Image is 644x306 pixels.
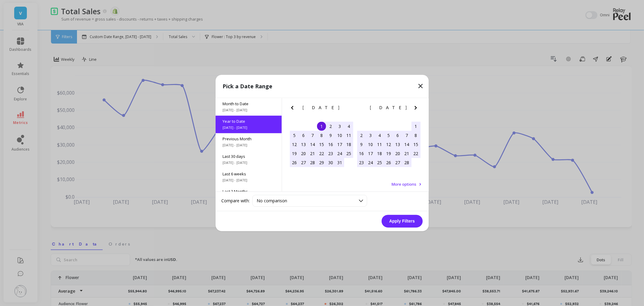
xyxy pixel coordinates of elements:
button: Previous Month [289,104,298,114]
div: Choose Thursday, January 9th, 2025 [326,131,335,140]
div: Choose Wednesday, January 8th, 2025 [317,131,326,140]
div: Choose Saturday, January 4th, 2025 [344,122,353,131]
div: Choose Wednesday, February 19th, 2025 [384,149,393,158]
div: Choose Thursday, January 2nd, 2025 [326,122,335,131]
div: Choose Wednesday, January 1st, 2025 [317,122,326,131]
span: No comparison [257,198,287,204]
span: Month to Date [223,101,274,107]
span: More options [392,182,417,187]
button: Next Month [412,104,422,114]
div: Choose Sunday, February 16th, 2025 [357,149,366,158]
span: [DATE] [370,106,408,110]
div: Choose Tuesday, January 14th, 2025 [308,140,317,149]
div: Choose Tuesday, February 11th, 2025 [375,140,384,149]
div: Choose Wednesday, January 29th, 2025 [317,158,326,167]
span: [DATE] - [DATE] [223,108,274,113]
div: Choose Sunday, January 5th, 2025 [290,131,299,140]
div: Choose Friday, January 10th, 2025 [335,131,344,140]
div: Choose Tuesday, January 21st, 2025 [308,149,317,158]
div: Choose Thursday, February 6th, 2025 [393,131,402,140]
div: Choose Wednesday, January 15th, 2025 [317,140,326,149]
div: Choose Saturday, January 25th, 2025 [344,149,353,158]
span: Previous Month [223,136,274,142]
div: Choose Friday, February 7th, 2025 [402,131,412,140]
div: Choose Wednesday, February 26th, 2025 [384,158,393,167]
div: Choose Saturday, February 8th, 2025 [412,131,421,140]
div: Choose Thursday, February 13th, 2025 [393,140,402,149]
button: Previous Month [356,104,365,114]
span: [DATE] - [DATE] [223,143,274,148]
div: Choose Wednesday, January 22nd, 2025 [317,149,326,158]
div: Choose Tuesday, February 18th, 2025 [375,149,384,158]
span: Last 6 weeks [223,171,274,177]
div: Choose Friday, February 28th, 2025 [402,158,412,167]
span: [DATE] [303,106,340,110]
div: Choose Friday, January 3rd, 2025 [335,122,344,131]
div: Choose Saturday, February 15th, 2025 [412,140,421,149]
div: Choose Monday, February 3rd, 2025 [366,131,375,140]
div: Choose Monday, January 6th, 2025 [299,131,308,140]
div: Choose Saturday, January 18th, 2025 [344,140,353,149]
div: Choose Thursday, January 23rd, 2025 [326,149,335,158]
div: Choose Friday, January 24th, 2025 [335,149,344,158]
div: Choose Sunday, February 23rd, 2025 [357,158,366,167]
div: Choose Tuesday, January 7th, 2025 [308,131,317,140]
div: Choose Monday, February 17th, 2025 [366,149,375,158]
div: Choose Monday, January 20th, 2025 [299,149,308,158]
div: Choose Friday, January 17th, 2025 [335,140,344,149]
span: Last 3 Months [223,189,274,194]
div: Choose Monday, January 27th, 2025 [299,158,308,167]
button: Apply Filters [382,215,423,228]
p: Pick a Date Range [223,82,273,91]
div: Choose Wednesday, February 12th, 2025 [384,140,393,149]
div: Choose Tuesday, February 4th, 2025 [375,131,384,140]
div: Choose Sunday, January 19th, 2025 [290,149,299,158]
div: Choose Sunday, January 26th, 2025 [290,158,299,167]
div: Choose Thursday, February 27th, 2025 [393,158,402,167]
span: [DATE] - [DATE] [223,178,274,183]
label: Compare with: [222,198,250,204]
button: Next Month [345,104,354,114]
div: Choose Tuesday, February 25th, 2025 [375,158,384,167]
div: Choose Saturday, January 11th, 2025 [344,131,353,140]
div: Choose Friday, January 31st, 2025 [335,158,344,167]
div: month 2025-01 [290,122,353,167]
div: Choose Wednesday, February 5th, 2025 [384,131,393,140]
div: Choose Tuesday, January 28th, 2025 [308,158,317,167]
span: Last 30 days [223,154,274,159]
div: Choose Sunday, January 12th, 2025 [290,140,299,149]
span: [DATE] - [DATE] [223,125,274,130]
div: Choose Sunday, February 2nd, 2025 [357,131,366,140]
span: [DATE] - [DATE] [223,161,274,165]
div: Choose Monday, January 13th, 2025 [299,140,308,149]
div: Choose Saturday, February 1st, 2025 [412,122,421,131]
div: month 2025-02 [357,122,421,167]
div: Choose Monday, February 24th, 2025 [366,158,375,167]
div: Choose Saturday, February 22nd, 2025 [412,149,421,158]
div: Choose Thursday, February 20th, 2025 [393,149,402,158]
div: Choose Friday, February 14th, 2025 [402,140,412,149]
div: Choose Sunday, February 9th, 2025 [357,140,366,149]
div: Choose Thursday, January 30th, 2025 [326,158,335,167]
span: Year to Date [223,119,274,124]
div: Choose Monday, February 10th, 2025 [366,140,375,149]
div: Choose Thursday, January 16th, 2025 [326,140,335,149]
div: Choose Friday, February 21st, 2025 [402,149,412,158]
